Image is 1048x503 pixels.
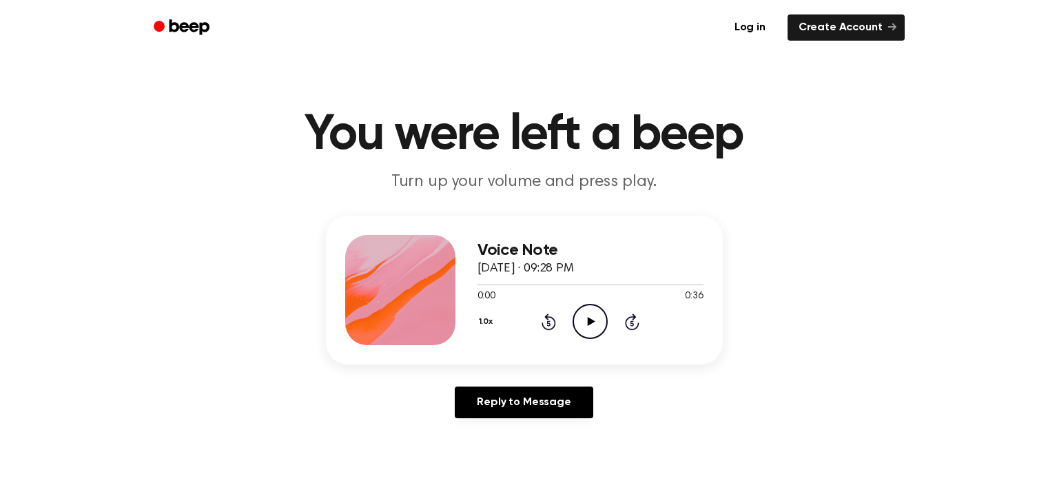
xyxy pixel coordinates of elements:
span: 0:36 [685,289,703,304]
a: Log in [721,12,779,43]
a: Create Account [788,14,905,41]
a: Beep [144,14,222,41]
h3: Voice Note [477,241,703,260]
span: 0:00 [477,289,495,304]
a: Reply to Message [455,387,593,418]
button: 1.0x [477,310,498,333]
h1: You were left a beep [172,110,877,160]
span: [DATE] · 09:28 PM [477,263,574,275]
p: Turn up your volume and press play. [260,171,789,194]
